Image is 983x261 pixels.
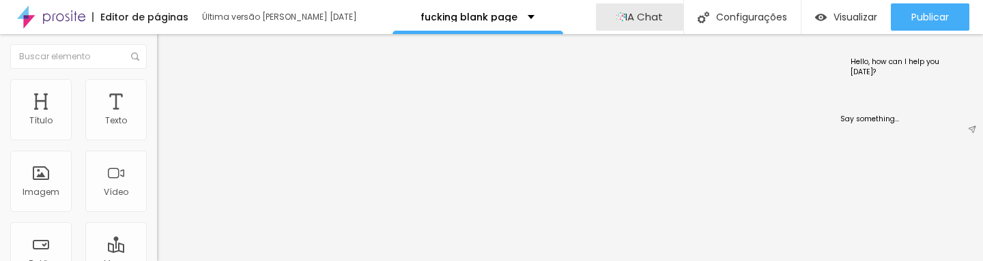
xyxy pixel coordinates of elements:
div: Vídeo [104,187,128,197]
div: Última versão [PERSON_NAME] [DATE] [202,13,359,21]
img: Icone [131,52,139,61]
button: Visualizar [801,3,891,31]
p: fucking blank page [421,12,517,22]
div: Editor de páginas [92,12,188,22]
div: Texto [105,116,127,125]
div: Imagem [23,187,59,197]
img: AI [616,12,625,22]
span: IA Chat [625,11,663,22]
span: Visualizar [834,12,877,22]
span: Publicar [911,12,949,22]
img: view-1.svg [815,12,827,23]
button: Publicar [891,3,969,31]
div: Título [29,116,53,125]
img: Icone [698,12,709,23]
button: AIIA Chat [596,3,683,31]
iframe: Editor [157,34,834,261]
input: Buscar elemento [10,44,147,69]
